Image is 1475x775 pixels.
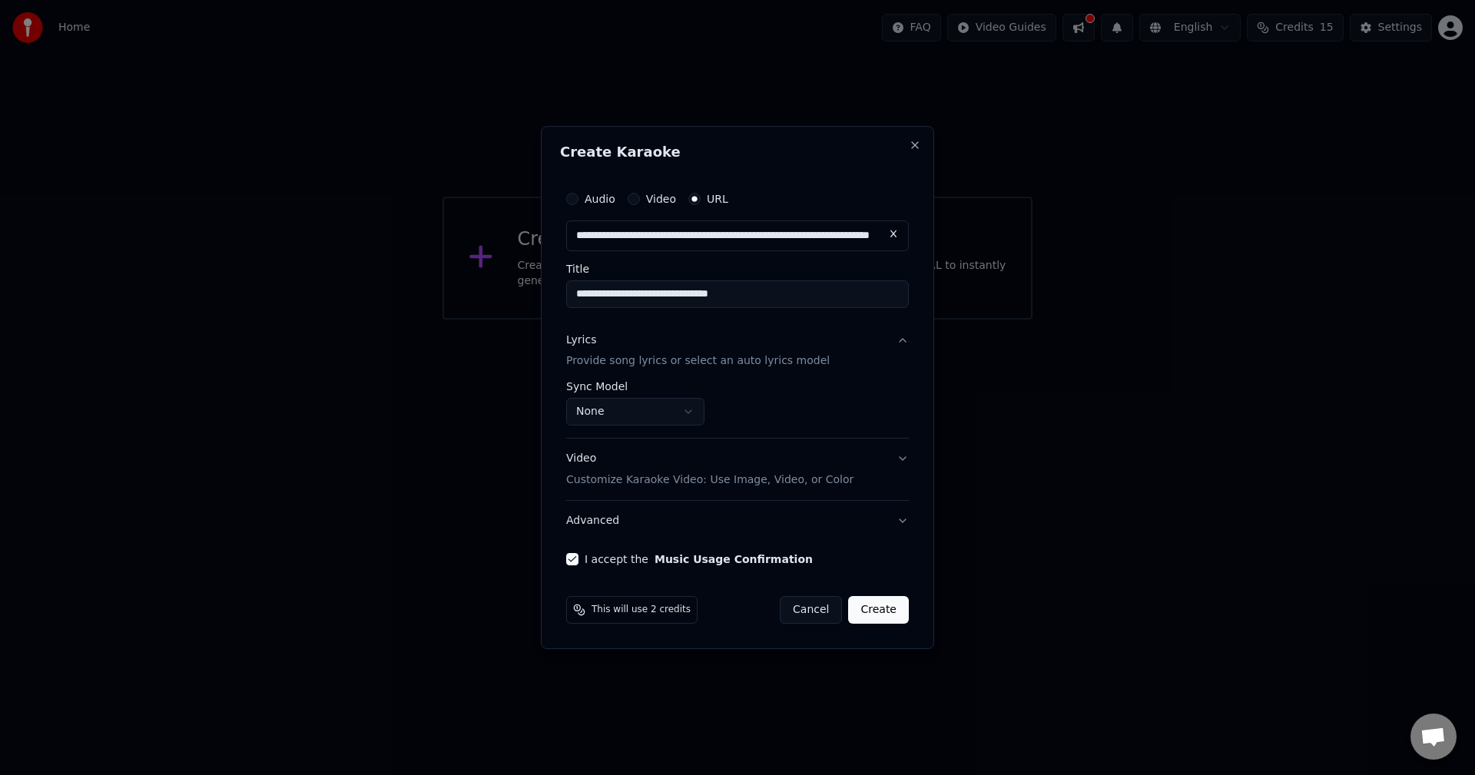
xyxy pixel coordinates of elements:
div: Video [566,452,854,489]
button: Create [848,596,909,624]
label: Video [646,194,676,204]
label: URL [707,194,728,204]
p: Provide song lyrics or select an auto lyrics model [566,354,830,369]
button: VideoCustomize Karaoke Video: Use Image, Video, or Color [566,439,909,501]
div: Lyrics [566,333,596,348]
div: LyricsProvide song lyrics or select an auto lyrics model [566,382,909,439]
button: I accept the [655,554,813,565]
label: Audio [585,194,615,204]
label: Title [566,263,909,274]
label: Sync Model [566,382,704,392]
p: Customize Karaoke Video: Use Image, Video, or Color [566,472,854,488]
button: LyricsProvide song lyrics or select an auto lyrics model [566,320,909,382]
button: Cancel [780,596,842,624]
h2: Create Karaoke [560,145,915,159]
label: I accept the [585,554,813,565]
span: This will use 2 credits [592,604,691,616]
button: Advanced [566,501,909,541]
